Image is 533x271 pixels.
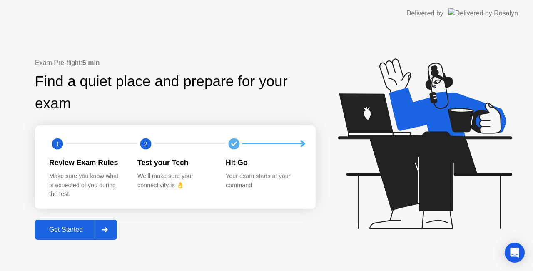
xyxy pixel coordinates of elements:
[137,172,212,190] div: We’ll make sure your connectivity is 👌
[49,157,124,168] div: Review Exam Rules
[49,172,124,199] div: Make sure you know what is expected of you during the test.
[505,243,525,263] div: Open Intercom Messenger
[226,172,301,190] div: Your exam starts at your command
[226,157,301,168] div: Hit Go
[137,157,212,168] div: Test your Tech
[35,220,117,240] button: Get Started
[448,8,518,18] img: Delivered by Rosalyn
[35,58,316,68] div: Exam Pre-flight:
[82,59,100,66] b: 5 min
[406,8,443,18] div: Delivered by
[37,226,95,233] div: Get Started
[56,140,59,148] text: 1
[144,140,147,148] text: 2
[35,70,316,115] div: Find a quiet place and prepare for your exam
